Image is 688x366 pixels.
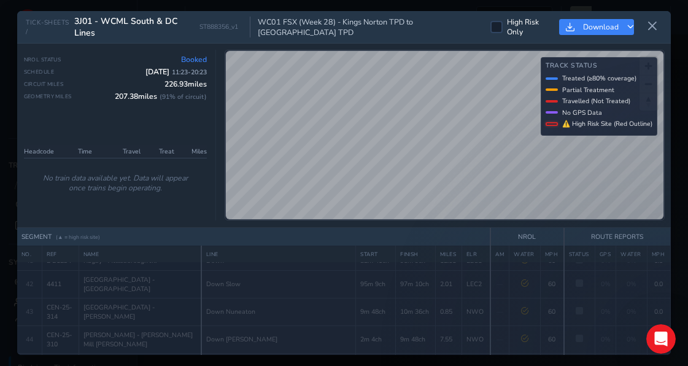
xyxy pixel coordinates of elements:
td: 2.01 [435,270,462,298]
span: 11:23 - 20:23 [172,68,207,77]
span: ⚠ High Risk Site (Red Outline) [562,119,652,128]
td: 0.0 [647,270,670,298]
span: [GEOGRAPHIC_DATA] - [PERSON_NAME] [83,303,197,321]
th: NAME [79,246,201,262]
th: NROL [490,228,564,246]
td: 10m 36ch [396,298,436,325]
th: Treat [144,145,178,158]
span: 0% [601,307,611,316]
th: ELR [462,246,491,262]
td: 0.0 [647,298,670,325]
th: WATER [616,246,647,262]
td: 60 [540,298,564,325]
iframe: Intercom live chat [646,324,676,354]
span: Partial Treatment [562,85,614,95]
td: Down Slow [201,270,356,298]
th: START [356,246,396,262]
td: Down Nuneaton [201,298,356,325]
td: 95m 9ch [356,270,396,298]
span: 0% [627,307,636,316]
span: Travelled (Not Treated) [562,96,630,106]
span: ( 91 % of circuit) [160,92,207,101]
th: GPS [595,246,616,262]
th: Miles [178,145,207,158]
th: AM [490,246,509,262]
span: [GEOGRAPHIC_DATA] - [GEOGRAPHIC_DATA] [83,275,197,294]
td: 0.85 [435,298,462,325]
td: NWO [462,298,491,325]
span: 207.38 miles [115,91,207,101]
th: MPH [647,246,670,262]
th: ROUTE REPORTS [564,228,671,246]
span: 226.93 miles [164,79,207,89]
span: 0% [627,279,636,289]
span: — [497,279,503,289]
td: 9m 48ch [356,298,396,325]
span: 0% [601,279,611,289]
th: LINE [201,246,356,262]
th: SEGMENT [17,228,490,246]
span: Treated (≥80% coverage) [562,74,636,83]
h4: Track Status [546,62,652,70]
td: LEC2 [462,270,491,298]
span: No GPS Data [562,108,602,117]
td: 97m 10ch [396,270,436,298]
span: [DATE] [145,67,207,77]
th: WATER [509,246,540,262]
th: STATUS [564,246,595,262]
th: MILES [435,246,462,262]
th: FINISH [396,246,436,262]
span: — [497,307,503,316]
td: 60 [540,270,564,298]
td: No train data available yet. Data will appear once trains begin operating. [24,158,207,208]
canvas: Map [226,51,663,219]
th: MPH [540,246,564,262]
